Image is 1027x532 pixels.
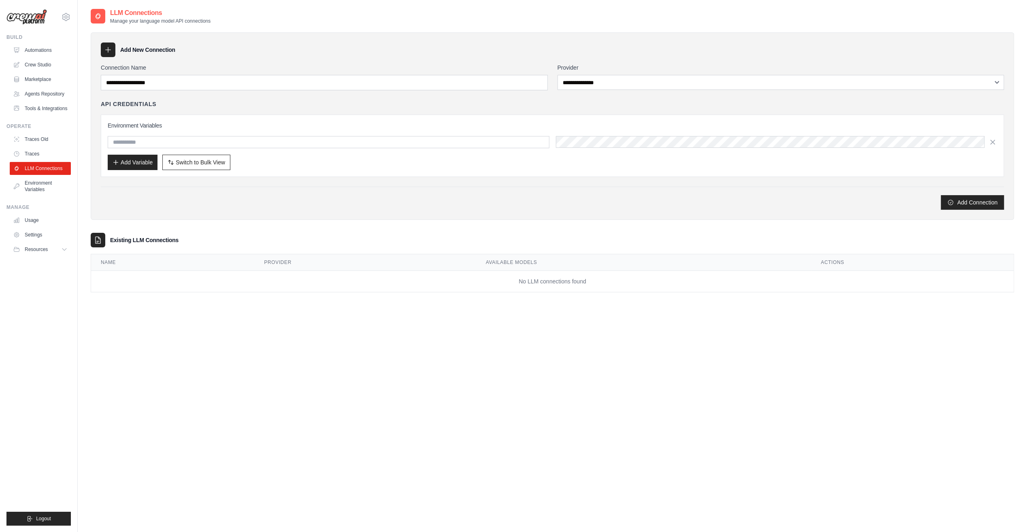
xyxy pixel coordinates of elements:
a: Automations [10,44,71,57]
th: Name [91,254,254,271]
label: Provider [557,64,1004,72]
a: Tools & Integrations [10,102,71,115]
button: Switch to Bulk View [162,155,230,170]
h3: Environment Variables [108,121,997,130]
span: Switch to Bulk View [176,158,225,166]
span: Logout [36,515,51,522]
h3: Add New Connection [120,46,175,54]
a: Usage [10,214,71,227]
a: Marketplace [10,73,71,86]
div: Operate [6,123,71,130]
h2: LLM Connections [110,8,211,18]
a: Settings [10,228,71,241]
th: Provider [254,254,476,271]
a: Agents Repository [10,87,71,100]
button: Add Variable [108,155,157,170]
a: Traces Old [10,133,71,146]
a: Crew Studio [10,58,71,71]
h4: API Credentials [101,100,156,108]
img: Logo [6,9,47,25]
p: Manage your language model API connections [110,18,211,24]
span: Resources [25,246,48,253]
button: Logout [6,512,71,526]
a: LLM Connections [10,162,71,175]
h3: Existing LLM Connections [110,236,179,244]
label: Connection Name [101,64,548,72]
a: Environment Variables [10,177,71,196]
td: No LLM connections found [91,271,1014,292]
a: Traces [10,147,71,160]
button: Resources [10,243,71,256]
button: Add Connection [941,195,1004,210]
th: Actions [811,254,1014,271]
th: Available Models [476,254,811,271]
div: Build [6,34,71,40]
div: Manage [6,204,71,211]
